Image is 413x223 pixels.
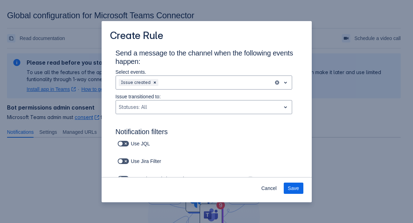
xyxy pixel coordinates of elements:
[116,156,171,166] div: Use Jira Filter
[110,29,164,43] h3: Create Rule
[152,80,158,85] span: Clear
[281,103,290,111] span: open
[116,174,284,184] div: Ignore internal Jira Service Management comments
[116,127,298,139] h3: Notification filters
[284,183,303,194] button: Save
[281,78,290,87] span: open
[261,183,277,194] span: Cancel
[288,183,299,194] span: Save
[116,68,292,76] p: Select events.
[116,49,298,68] h3: Send a message to the channel when the following events happen:
[119,79,151,86] div: Issue created
[151,79,158,86] div: Remove Issue created
[116,139,162,149] div: Use JQL
[102,48,312,178] div: Scrollable content
[247,176,254,182] span: ?
[116,93,292,100] p: Issue transitioned to:
[257,183,281,194] button: Cancel
[274,80,280,85] button: clear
